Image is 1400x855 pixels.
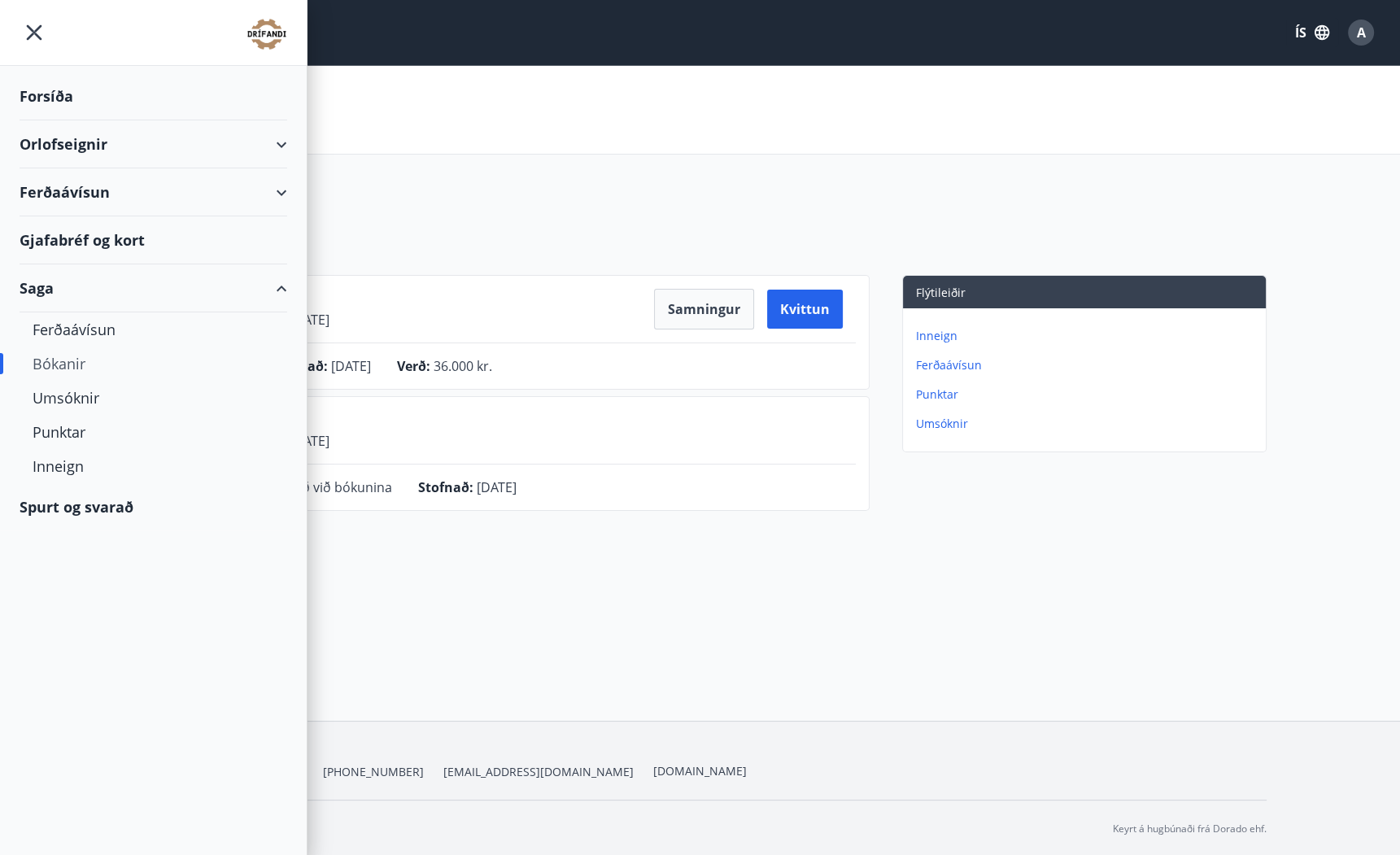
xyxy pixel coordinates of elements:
div: Bókanir [33,347,274,381]
div: Ferðaávísun [20,168,287,216]
div: Spurt og svarað [20,483,287,530]
div: Ferðaávísun [33,312,274,347]
div: Orlofseignir [20,120,287,168]
div: Forsíða [20,72,287,120]
img: union_logo [246,18,287,50]
button: ÍS [1286,18,1338,47]
span: [DATE] [477,478,517,496]
div: Umsóknir [33,381,274,415]
span: Stofnað : [273,357,328,375]
div: Gjafabréf og kort [20,216,287,264]
button: menu [20,18,49,47]
a: [DOMAIN_NAME] [653,763,747,779]
div: Punktar [33,415,274,449]
p: Inneign [916,328,1259,344]
p: Umsóknir [916,416,1259,432]
span: Verð : [397,357,430,375]
p: Keyrt á hugbúnaði frá Dorado ehf. [1113,822,1267,836]
div: Inneign [33,449,274,483]
span: A [1357,24,1366,41]
p: Punktar [916,386,1259,403]
span: Stofnað : [418,478,473,496]
button: Kvittun [767,290,843,329]
button: A [1341,13,1380,52]
span: [EMAIL_ADDRESS][DOMAIN_NAME] [443,764,634,780]
p: Ferðaávísun [916,357,1259,373]
span: [PHONE_NUMBER] [323,764,424,780]
button: Samningur [654,289,754,329]
span: Flýtileiðir [916,285,966,300]
div: Saga [20,264,287,312]
span: 36.000 kr. [434,357,492,375]
span: [DATE] [331,357,371,375]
